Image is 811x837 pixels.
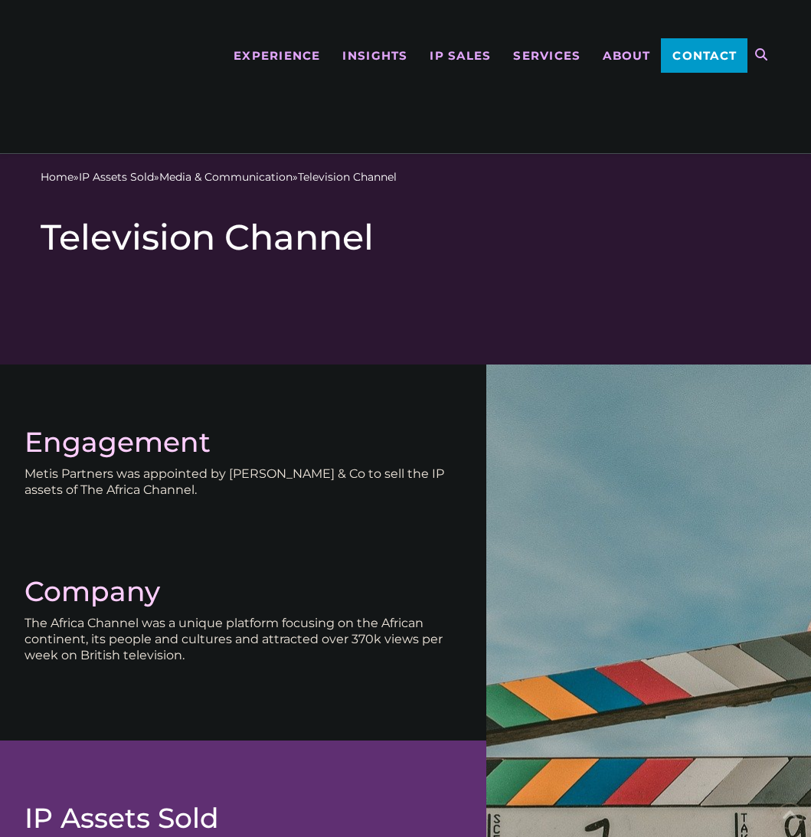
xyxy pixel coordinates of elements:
[672,50,737,61] span: Contact
[25,575,463,607] h2: Company
[513,50,580,61] span: Services
[25,426,463,458] h2: Engagement
[777,803,803,829] span: Back to Top
[41,169,397,185] span: » » »
[342,50,407,61] span: Insights
[234,50,321,61] span: Experience
[298,169,397,185] span: Television Channel
[159,169,293,185] a: Media & Communication
[79,169,154,185] a: IP Assets Sold
[603,50,650,61] span: About
[41,19,144,134] img: Metis Partners
[25,802,463,834] h2: IP Assets Sold
[430,50,491,61] span: IP Sales
[41,169,74,185] a: Home
[661,38,747,73] a: Contact
[41,216,770,259] h1: Television Channel
[25,615,463,663] p: The Africa Channel was a unique platform focusing on the African continent, its people and cultur...
[25,466,463,498] p: Metis Partners was appointed by [PERSON_NAME] & Co to sell the IP assets of The Africa Channel.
